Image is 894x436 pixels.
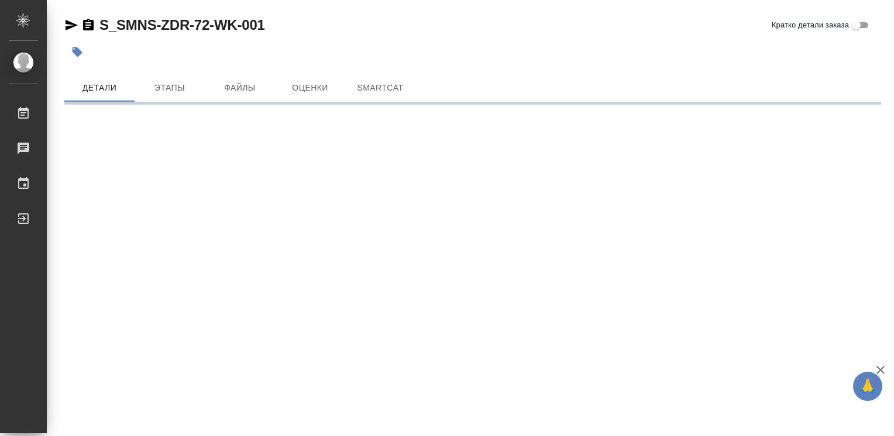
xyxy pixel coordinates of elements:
[99,17,265,33] a: S_SMNS-ZDR-72-WK-001
[282,81,338,95] span: Оценки
[81,18,95,32] button: Скопировать ссылку
[858,374,878,399] span: 🙏
[212,81,268,95] span: Файлы
[64,39,90,65] button: Добавить тэг
[352,81,408,95] span: SmartCat
[71,81,128,95] span: Детали
[853,372,882,401] button: 🙏
[772,19,849,31] span: Кратко детали заказа
[142,81,198,95] span: Этапы
[64,18,78,32] button: Скопировать ссылку для ЯМессенджера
